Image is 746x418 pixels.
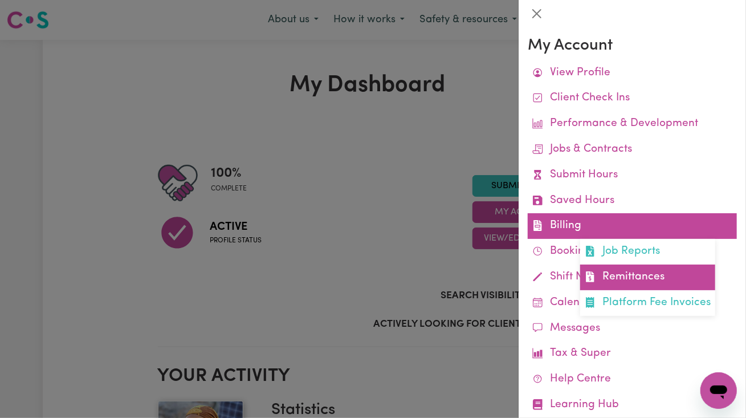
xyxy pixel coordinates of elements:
a: Shift Notes [528,265,737,290]
a: Submit Hours [528,163,737,188]
button: Close [528,5,546,23]
a: Platform Fee Invoices [580,290,715,316]
a: Tax & Super [528,341,737,367]
a: Bookings [528,239,737,265]
a: View Profile [528,60,737,86]
a: Jobs & Contracts [528,137,737,163]
a: Remittances [580,265,715,290]
h3: My Account [528,36,737,56]
a: Performance & Development [528,111,737,137]
a: Saved Hours [528,188,737,214]
a: BillingJob ReportsRemittancesPlatform Fee Invoices [528,213,737,239]
a: Calendar [528,290,737,316]
a: Messages [528,316,737,342]
a: Client Check Ins [528,86,737,111]
a: Job Reports [580,239,715,265]
a: Help Centre [528,367,737,392]
a: Learning Hub [528,392,737,418]
iframe: Button to launch messaging window [700,372,737,409]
